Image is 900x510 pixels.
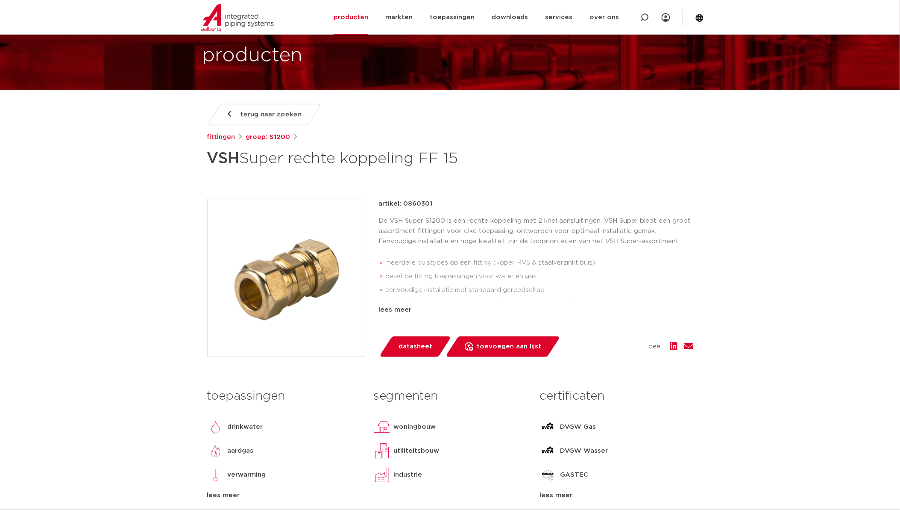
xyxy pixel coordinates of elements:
span: datasheet [399,340,432,354]
p: utiliteitsbouw [394,446,440,456]
img: GASTEC [539,466,557,483]
h3: segmenten [373,388,527,405]
img: industrie [373,466,390,483]
h3: toepassingen [207,388,361,405]
li: dezelfde fitting toepassingen voor water en gas [386,270,693,283]
p: artikel: 0860301 [379,199,433,209]
p: GASTEC [560,470,588,480]
span: deel: [649,342,663,352]
p: DVGW Gas [560,422,596,432]
p: De VSH Super S1200 is een rechte koppeling met 2 knel aansluitingen. VSH Super biedt een groot as... [379,216,693,247]
p: verwarming [228,470,266,480]
div: lees meer [207,490,361,501]
li: meerdere buistypes op één fitting (koper, RVS & staalverzinkt buis) [386,256,693,270]
img: Product Image for VSH Super rechte koppeling FF 15 [208,199,365,357]
div: lees meer [379,305,693,315]
div: lees meer [539,490,693,501]
img: utiliteitsbouw [373,442,390,460]
a: terug naar zoeken [207,104,321,125]
p: aardgas [228,446,254,456]
li: snelle verbindingstechnologie waarbij her-montage mogelijk is [386,297,693,311]
li: eenvoudige installatie met standaard gereedschap [386,283,693,297]
h1: Super rechte koppeling FF 15 [207,146,528,171]
p: drinkwater [228,422,263,432]
img: aardgas [207,442,224,460]
h1: producten [202,42,303,69]
a: fittingen [207,132,235,142]
span: terug naar zoeken [240,108,302,121]
h3: certificaten [539,388,693,405]
img: DVGW Wasser [539,442,557,460]
p: woningbouw [394,422,436,432]
strong: VSH [207,151,240,166]
a: groep: S1200 [246,132,290,142]
a: datasheet [379,336,451,357]
p: DVGW Wasser [560,446,608,456]
span: toevoegen aan lijst [477,340,541,354]
img: DVGW Gas [539,419,557,436]
p: industrie [394,470,422,480]
img: woningbouw [373,419,390,436]
img: verwarming [207,466,224,483]
img: drinkwater [207,419,224,436]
